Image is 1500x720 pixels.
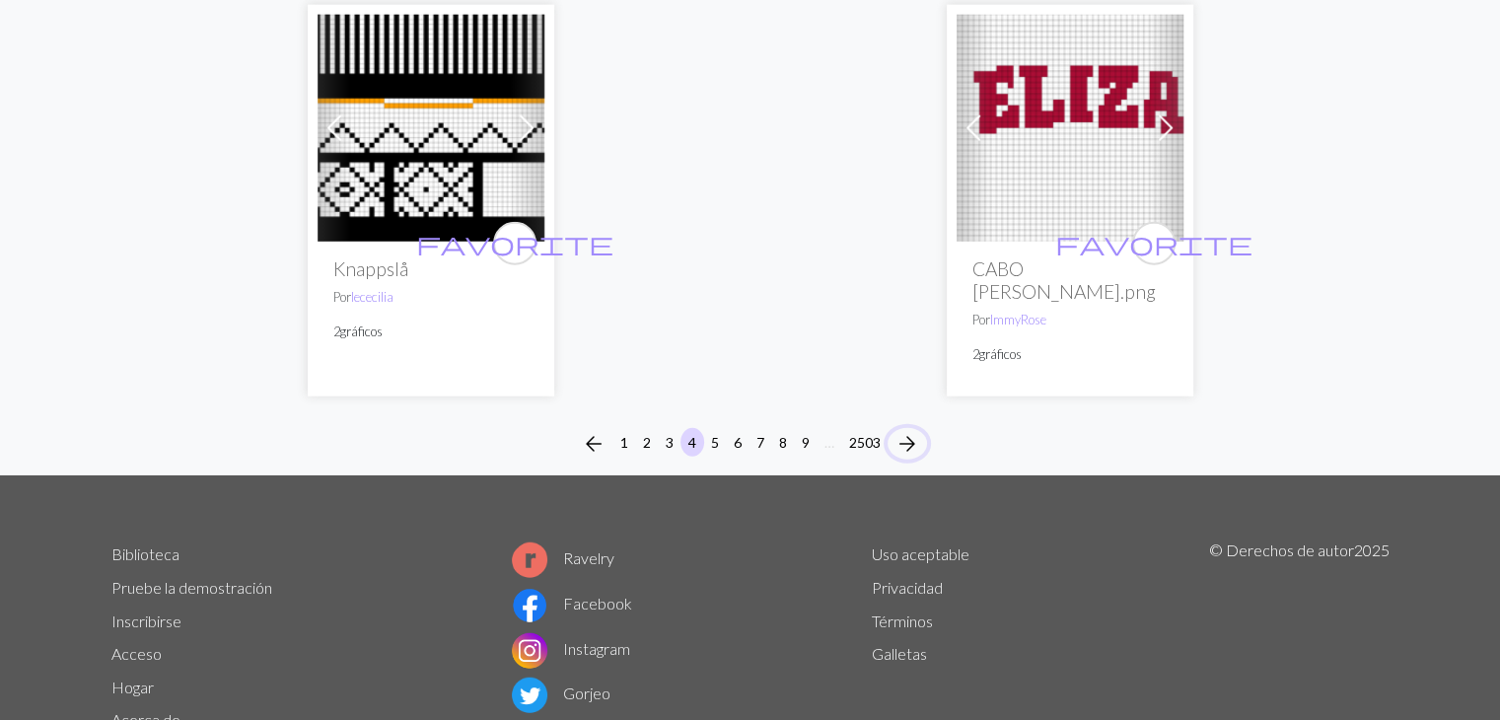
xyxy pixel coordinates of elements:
[512,678,547,713] img: Logotipo de Twitter
[680,428,704,457] button: 4
[872,644,927,663] a: Galletas
[1354,540,1390,559] font: 2025
[779,434,787,451] font: 8
[972,257,1156,303] font: CABO [PERSON_NAME].png
[111,644,162,663] a: Acceso
[1209,540,1354,559] font: © Derechos de autor
[658,428,681,457] button: 3
[563,639,630,658] font: Instagram
[512,588,547,623] img: Logotipo de Facebook
[703,428,727,457] button: 5
[734,434,742,451] font: 6
[493,222,536,265] button: favourite
[582,430,606,458] span: arrow_back
[872,578,943,597] a: Privacidad
[635,428,659,457] button: 2
[749,428,772,457] button: 7
[111,678,154,696] a: Hogar
[888,428,927,460] button: Next
[340,324,383,339] font: gráficos
[957,15,1183,242] img: CABO ISABEL.png
[111,612,181,630] a: Inscribirse
[318,15,544,242] img: Knappslå
[895,432,919,456] i: Next
[318,116,544,135] a: Knappslå
[849,434,881,451] font: 2503
[711,434,719,451] font: 5
[574,428,927,460] nav: Navegación de página
[1055,224,1252,263] i: favourite
[756,434,764,451] font: 7
[512,684,610,702] a: Gorjeo
[872,544,969,563] a: Uso aceptable
[666,434,674,451] font: 3
[563,548,614,567] font: Ravelry
[333,324,340,339] font: 2
[333,289,351,305] font: Por
[620,434,628,451] font: 1
[416,224,613,263] i: favourite
[794,428,818,457] button: 9
[726,428,750,457] button: 6
[512,548,614,567] a: Ravelry
[841,428,889,457] button: 2503
[612,428,636,457] button: 1
[111,578,272,597] a: Pruebe la demostración
[111,544,179,563] a: Biblioteca
[563,594,632,612] font: Facebook
[1055,228,1252,258] span: favorite
[688,434,696,451] font: 4
[574,428,613,460] button: Previous
[512,542,547,578] img: Logotipo de Ravelry
[802,434,810,451] font: 9
[872,612,933,630] a: Términos
[972,346,979,362] font: 2
[416,228,613,258] span: favorite
[333,257,408,280] font: Knappslå
[972,312,990,327] font: Por
[957,116,1183,135] a: CABO ISABEL.png
[979,346,1022,362] font: gráficos
[582,432,606,456] i: Previous
[512,633,547,669] img: Logotipo de Instagram
[351,289,393,305] a: lececilia
[512,639,630,658] a: Instagram
[895,430,919,458] span: arrow_forward
[563,684,610,702] font: Gorjeo
[990,312,1046,327] a: ImmyRose
[1132,222,1176,265] button: favourite
[643,434,651,451] font: 2
[771,428,795,457] button: 8
[512,594,632,612] a: Facebook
